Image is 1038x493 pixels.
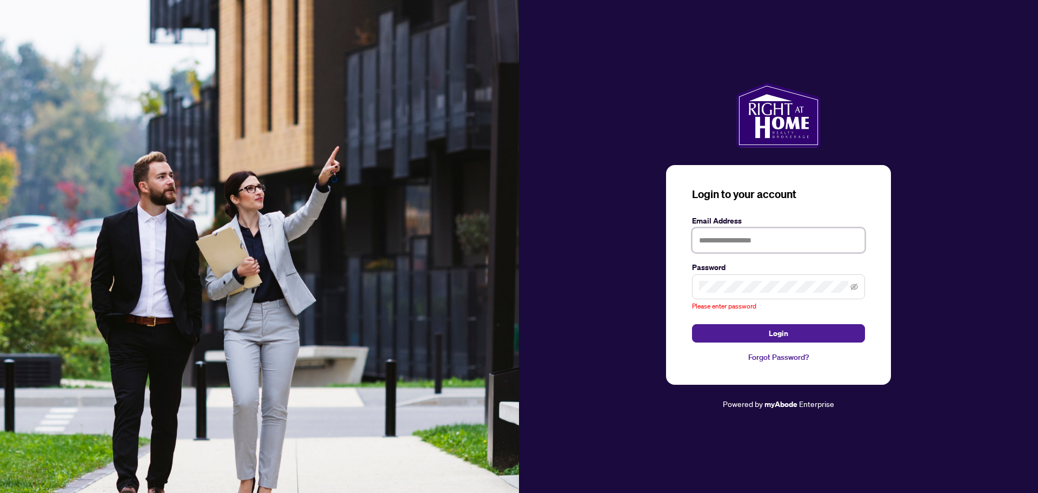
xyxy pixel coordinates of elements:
[723,399,763,409] span: Powered by
[769,325,788,342] span: Login
[692,261,865,273] label: Password
[692,302,756,310] span: Please enter password
[850,283,858,291] span: eye-invisible
[692,215,865,227] label: Email Address
[764,398,797,410] a: myAbode
[692,187,865,202] h3: Login to your account
[692,351,865,363] a: Forgot Password?
[799,399,834,409] span: Enterprise
[736,83,820,148] img: ma-logo
[692,324,865,343] button: Login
